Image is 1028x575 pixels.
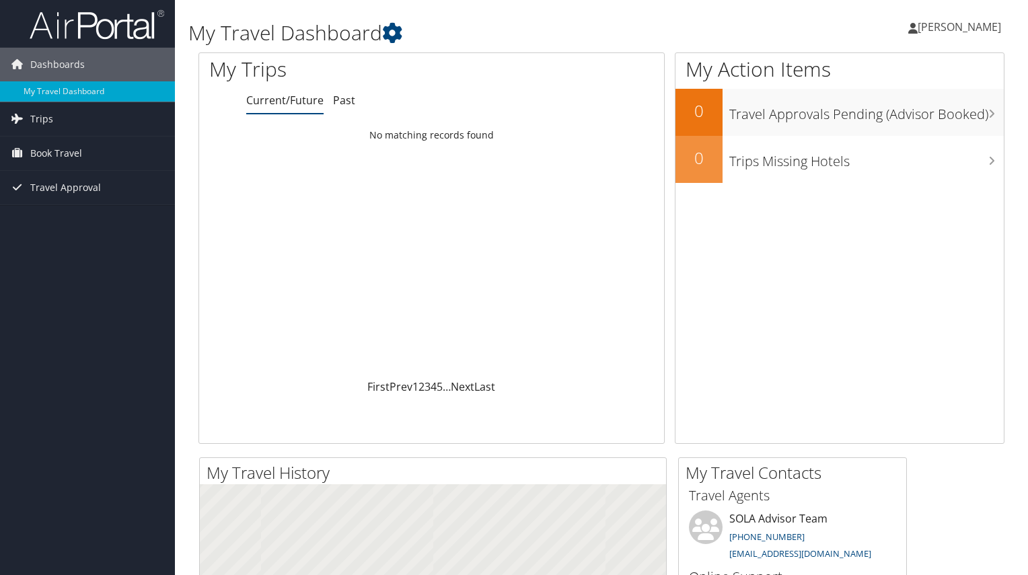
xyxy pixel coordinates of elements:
span: … [443,379,451,394]
h1: My Trips [209,55,460,83]
a: Current/Future [246,93,324,108]
h3: Travel Agents [689,486,896,505]
h2: 0 [675,147,723,169]
a: 1 [412,379,418,394]
a: [EMAIL_ADDRESS][DOMAIN_NAME] [729,547,871,560]
a: 4 [431,379,437,394]
img: airportal-logo.png [30,9,164,40]
a: 3 [425,379,431,394]
a: 5 [437,379,443,394]
span: Dashboards [30,48,85,81]
a: Last [474,379,495,394]
a: [PERSON_NAME] [908,7,1015,47]
h2: 0 [675,100,723,122]
h2: My Travel Contacts [686,461,906,484]
span: Trips [30,102,53,136]
li: SOLA Advisor Team [682,510,903,566]
a: 0Travel Approvals Pending (Advisor Booked) [675,89,1004,136]
a: Past [333,93,355,108]
h3: Travel Approvals Pending (Advisor Booked) [729,98,1004,124]
h3: Trips Missing Hotels [729,145,1004,171]
h2: My Travel History [207,461,666,484]
a: 2 [418,379,425,394]
a: 0Trips Missing Hotels [675,136,1004,183]
td: No matching records found [199,123,664,147]
h1: My Action Items [675,55,1004,83]
a: [PHONE_NUMBER] [729,531,805,543]
a: First [367,379,390,394]
a: Next [451,379,474,394]
span: Travel Approval [30,171,101,204]
span: Book Travel [30,137,82,170]
span: [PERSON_NAME] [918,20,1001,34]
a: Prev [390,379,412,394]
h1: My Travel Dashboard [188,19,739,47]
